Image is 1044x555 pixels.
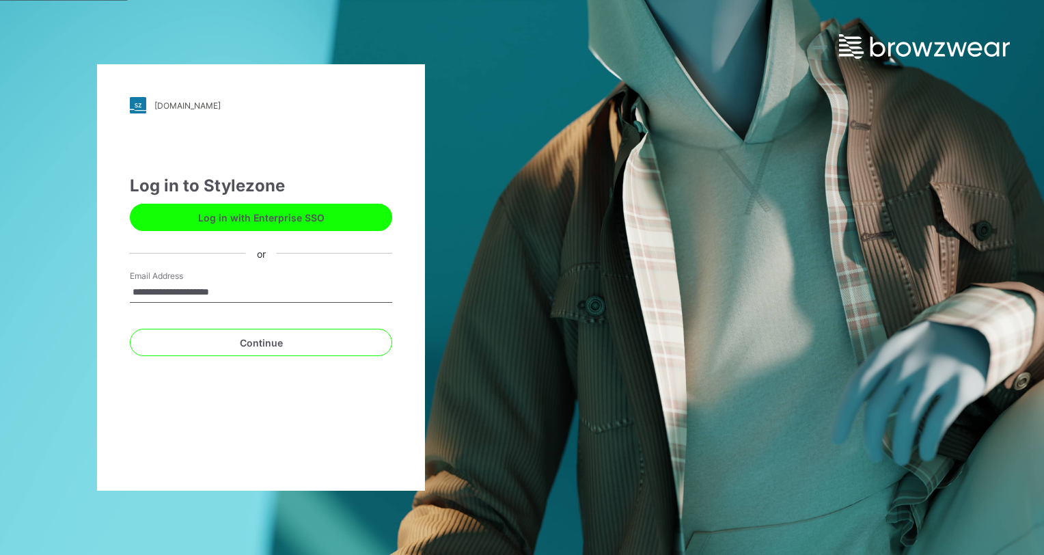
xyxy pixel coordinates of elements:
div: or [246,246,277,260]
img: stylezone-logo.562084cfcfab977791bfbf7441f1a819.svg [130,97,146,113]
div: [DOMAIN_NAME] [154,100,221,111]
button: Continue [130,329,392,356]
button: Log in with Enterprise SSO [130,204,392,231]
a: [DOMAIN_NAME] [130,97,392,113]
div: Log in to Stylezone [130,174,392,198]
img: browzwear-logo.e42bd6dac1945053ebaf764b6aa21510.svg [839,34,1010,59]
label: Email Address [130,270,225,282]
